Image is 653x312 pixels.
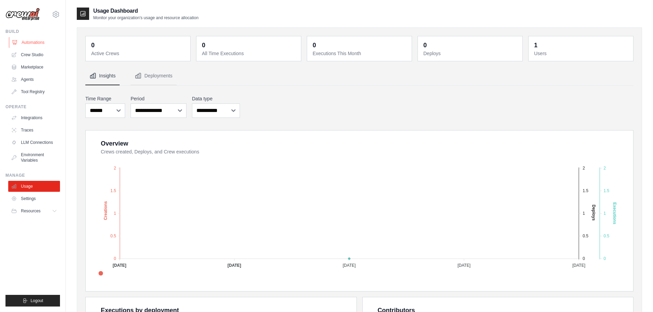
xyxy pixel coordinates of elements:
[228,263,241,268] tspan: [DATE]
[5,295,60,307] button: Logout
[21,208,40,214] span: Resources
[423,50,518,57] dt: Deploys
[114,211,116,216] tspan: 1
[192,95,240,102] label: Data type
[8,74,60,85] a: Agents
[8,49,60,60] a: Crew Studio
[8,193,60,204] a: Settings
[604,188,609,193] tspan: 1.5
[85,67,120,85] button: Insights
[85,67,633,85] nav: Tabs
[8,181,60,192] a: Usage
[583,211,585,216] tspan: 1
[8,149,60,166] a: Environment Variables
[612,202,617,224] text: Executions
[202,40,205,50] div: 0
[343,263,356,268] tspan: [DATE]
[91,40,95,50] div: 0
[534,50,629,57] dt: Users
[110,188,116,193] tspan: 1.5
[93,7,198,15] h2: Usage Dashboard
[591,204,596,221] text: Deploys
[8,125,60,136] a: Traces
[8,86,60,97] a: Tool Registry
[604,234,609,238] tspan: 0.5
[101,148,625,155] dt: Crews created, Deploys, and Crew executions
[583,166,585,171] tspan: 2
[458,263,471,268] tspan: [DATE]
[8,137,60,148] a: LLM Connections
[572,263,585,268] tspan: [DATE]
[604,211,606,216] tspan: 1
[583,188,589,193] tspan: 1.5
[131,95,186,102] label: Period
[534,40,537,50] div: 1
[313,40,316,50] div: 0
[583,234,589,238] tspan: 0.5
[5,29,60,34] div: Build
[31,298,43,303] span: Logout
[5,104,60,110] div: Operate
[85,95,125,102] label: Time Range
[604,166,606,171] tspan: 2
[131,67,177,85] button: Deployments
[604,256,606,261] tspan: 0
[114,256,116,261] tspan: 0
[8,205,60,216] button: Resources
[93,15,198,21] p: Monitor your organization's usage and resource allocation
[101,139,128,148] div: Overview
[8,62,60,73] a: Marketplace
[103,201,108,220] text: Creations
[202,50,297,57] dt: All Time Executions
[110,234,116,238] tspan: 0.5
[423,40,427,50] div: 0
[5,8,40,21] img: Logo
[313,50,408,57] dt: Executions This Month
[8,112,60,123] a: Integrations
[114,166,116,171] tspan: 2
[9,37,61,48] a: Automations
[113,263,126,268] tspan: [DATE]
[583,256,585,261] tspan: 0
[91,50,186,57] dt: Active Crews
[5,173,60,178] div: Manage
